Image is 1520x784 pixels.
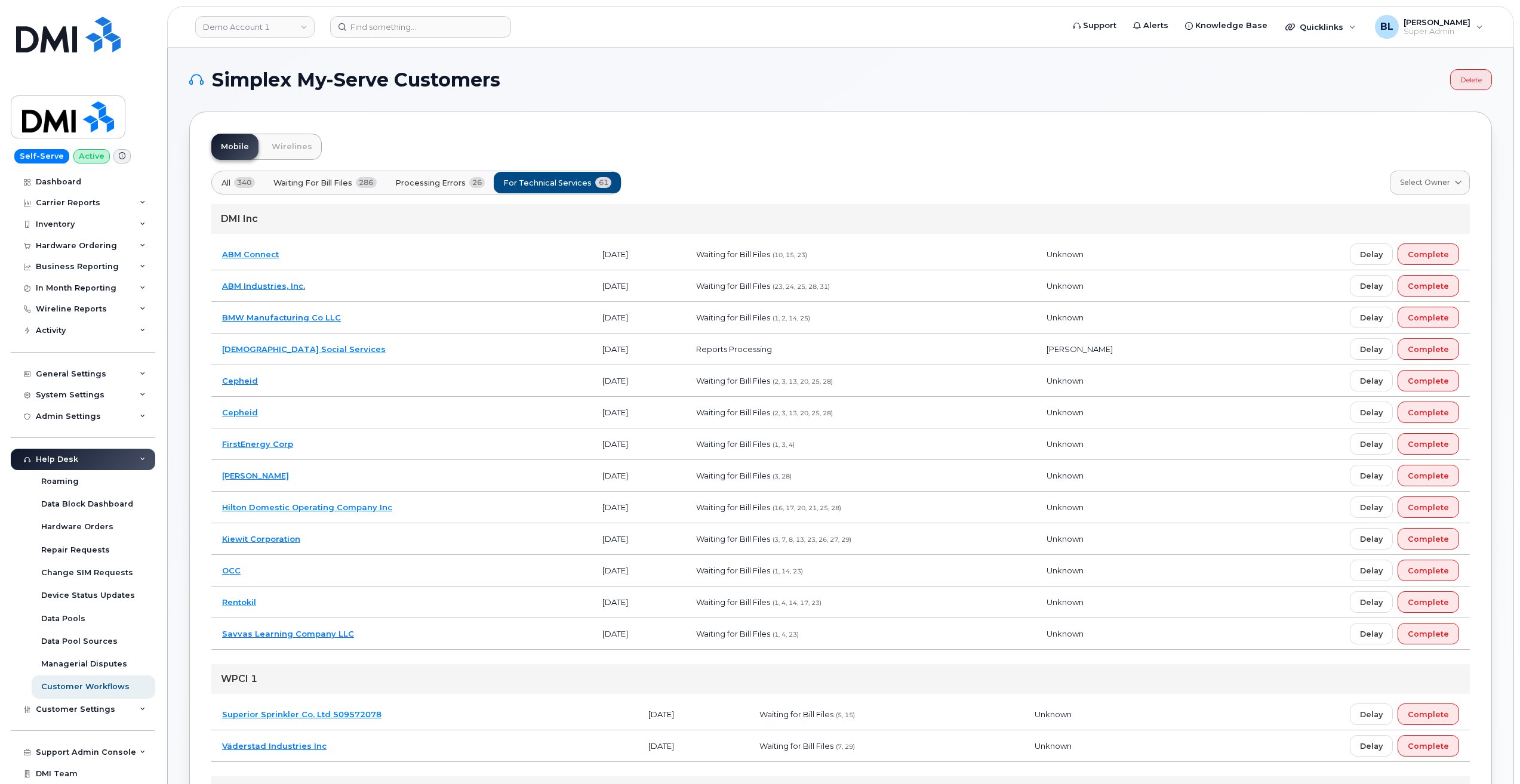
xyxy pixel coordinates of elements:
[1350,243,1393,265] button: Delay
[592,523,685,555] td: [DATE]
[1360,502,1383,513] span: Delay
[1398,402,1459,423] button: Complete
[1408,407,1449,418] span: Complete
[1047,408,1084,417] span: Unknown
[592,365,685,397] td: [DATE]
[1398,465,1459,486] button: Complete
[1398,275,1459,297] button: Complete
[1400,177,1450,188] span: Select Owner
[1360,533,1383,545] span: Delay
[1350,275,1393,297] button: Delay
[1408,312,1449,323] span: Complete
[1398,243,1459,265] button: Complete
[469,177,485,188] span: 26
[1047,313,1084,322] span: Unknown
[773,473,792,480] span: (3, 28)
[696,471,770,480] span: Waiting for Bill Files
[773,251,807,259] span: (10, 15, 23)
[1047,376,1084,385] span: Unknown
[222,502,392,512] a: Hilton Domestic Operating Company Inc
[1390,171,1470,195] a: Select Owner
[222,408,258,417] a: Cepheid
[1398,338,1459,360] button: Complete
[1398,703,1459,725] button: Complete
[773,409,833,417] span: (2, 3, 13, 20, 25, 28)
[1350,496,1393,518] button: Delay
[592,555,685,587] td: [DATE]
[222,439,293,449] a: FirstEnergy Corp
[222,376,258,385] a: Cepheid
[1360,312,1383,323] span: Delay
[1360,709,1383,720] span: Delay
[211,134,259,160] a: Mobile
[696,502,770,512] span: Waiting for Bill Files
[773,631,799,638] span: (1, 4, 23)
[1035,741,1072,751] span: Unknown
[773,441,795,449] span: (1, 3, 4)
[1408,439,1449,450] span: Complete
[1398,433,1459,455] button: Complete
[1350,307,1393,328] button: Delay
[222,249,279,259] a: ABM Connect
[1350,528,1393,550] button: Delay
[1408,740,1449,752] span: Complete
[592,587,685,618] td: [DATE]
[592,334,685,365] td: [DATE]
[1398,623,1459,644] button: Complete
[222,741,327,751] a: Väderstad Industries Inc
[1408,709,1449,720] span: Complete
[1360,565,1383,576] span: Delay
[592,397,685,428] td: [DATE]
[222,566,241,575] a: OCC
[696,344,772,354] span: Reports Processing
[1408,470,1449,481] span: Complete
[1360,407,1383,418] span: Delay
[592,460,685,492] td: [DATE]
[1350,402,1393,423] button: Delay
[592,618,685,650] td: [DATE]
[221,177,230,189] span: All
[836,743,855,751] span: (7, 29)
[696,534,770,544] span: Waiting for Bill Files
[1360,280,1383,292] span: Delay
[1047,502,1084,512] span: Unknown
[1398,560,1459,581] button: Complete
[638,699,749,730] td: [DATE]
[592,270,685,302] td: [DATE]
[1350,623,1393,644] button: Delay
[638,730,749,762] td: [DATE]
[211,664,1470,694] div: WPCI 1
[1398,496,1459,518] button: Complete
[262,134,322,160] a: Wirelines
[773,378,833,385] span: (2, 3, 13, 20, 25, 28)
[1408,597,1449,608] span: Complete
[696,629,770,638] span: Waiting for Bill Files
[1360,249,1383,260] span: Delay
[1360,375,1383,387] span: Delay
[1408,375,1449,387] span: Complete
[1350,560,1393,581] button: Delay
[1047,534,1084,544] span: Unknown
[1350,370,1393,391] button: Delay
[592,492,685,523] td: [DATE]
[1408,344,1449,355] span: Complete
[836,711,855,719] span: (5, 15)
[1047,629,1084,638] span: Unknown
[1047,597,1084,607] span: Unknown
[211,204,1470,234] div: DMI Inc
[696,597,770,607] span: Waiting for Bill Files
[1398,307,1459,328] button: Complete
[1047,566,1084,575] span: Unknown
[1047,281,1084,291] span: Unknown
[1047,344,1113,354] span: [PERSON_NAME]
[1398,735,1459,757] button: Complete
[696,376,770,385] span: Waiting for Bill Files
[696,439,770,449] span: Waiting for Bill Files
[1035,709,1072,719] span: Unknown
[222,597,256,607] a: Rentokil
[773,283,830,291] span: (23, 24, 25, 28, 31)
[759,709,833,719] span: Waiting for Bill Files
[1360,740,1383,752] span: Delay
[773,567,803,575] span: (1, 14, 23)
[1350,735,1393,757] button: Delay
